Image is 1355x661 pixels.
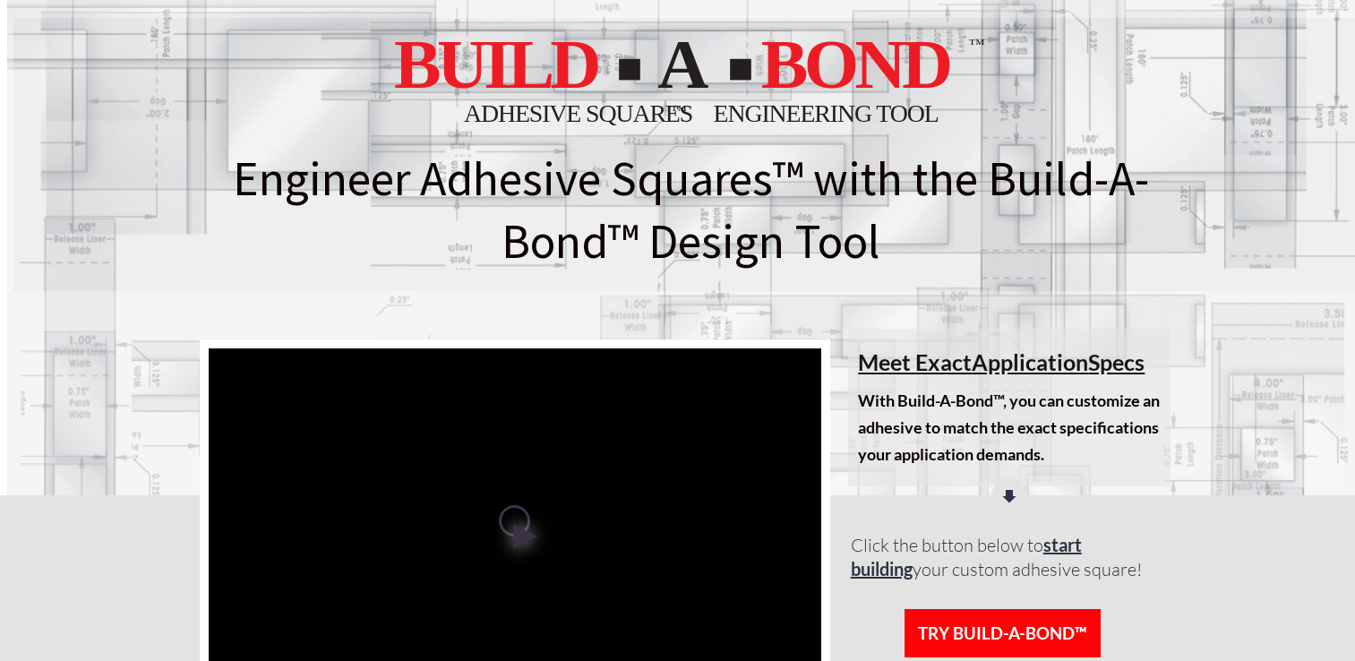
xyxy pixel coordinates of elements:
span: Meet Exact [858,348,972,375]
a: TRY BUILD-A-BOND™ [905,609,1101,658]
span: TRY BUILD-A-BOND™ [918,623,1087,643]
img: Build-A-Bond Logo [394,36,988,128]
span: With Build-A-Bond™, you can customize an adhesive to match the exact specifications your applicat... [858,391,1160,464]
h6: Click the button below to your custom adhesive square! [851,533,1155,581]
span: start building [851,534,1082,579]
span: Application [972,348,1088,375]
font: Engineer Adhesive Squares™ with the Build-A-Bond™ Design Tool [233,148,1149,271]
span: Specs [1088,348,1145,375]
